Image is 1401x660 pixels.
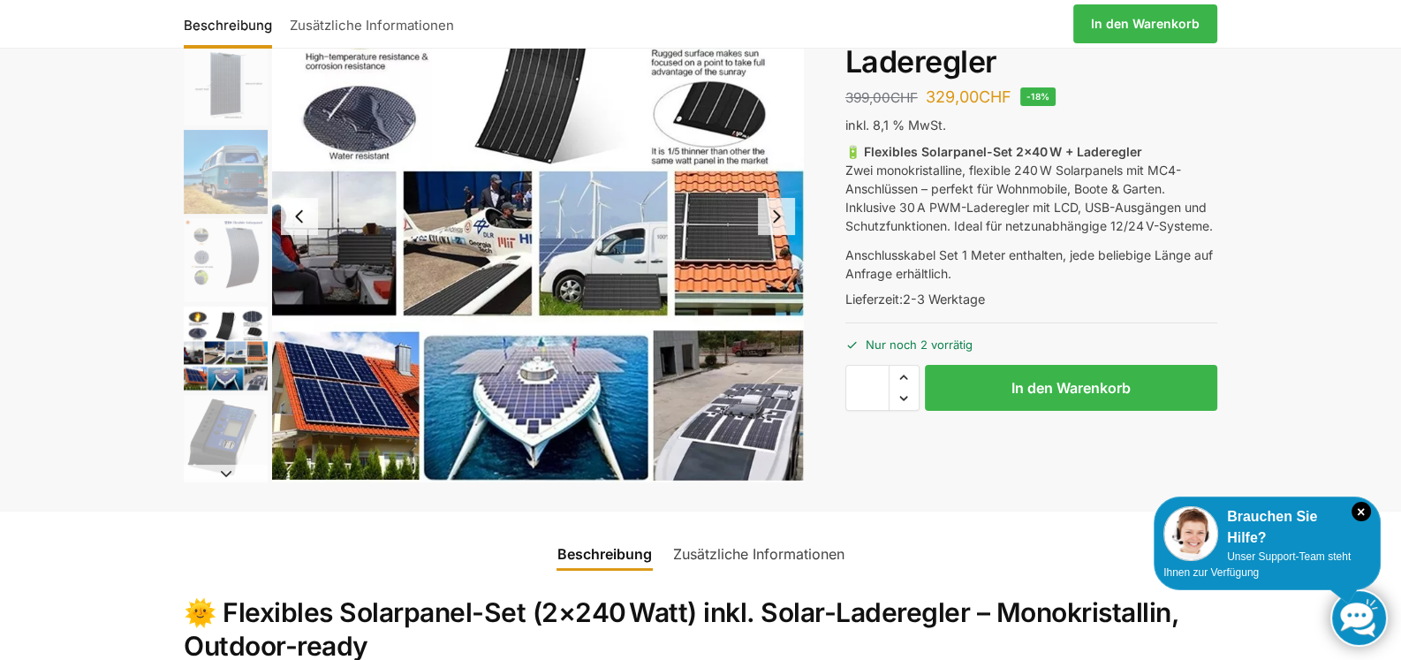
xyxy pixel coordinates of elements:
bdi: 329,00 [926,87,1011,106]
img: Customer service [1163,506,1218,561]
a: In den Warenkorb [1073,4,1217,43]
span: inkl. 8,1 % MwSt. [845,118,946,133]
span: Reduce quantity [890,387,919,410]
i: Schließen [1352,502,1371,521]
a: Zusätzliche Informationen [281,3,463,45]
img: Flexibel in allen Bereichen [184,307,268,391]
button: Previous slide [281,198,318,235]
span: Unser Support-Team steht Ihnen zur Verfügung [1163,550,1351,579]
span: Increase quantity [890,366,919,389]
strong: 🔋 Flexibles Solarpanel-Set 2×40 W + Laderegler [845,144,1142,159]
iframe: Sicherer Rahmen für schnelle Bezahlvorgänge [842,421,1221,471]
span: CHF [979,87,1011,106]
img: Flexibles Solarmodul 120 watt [184,42,268,125]
li: 5 / 9 [179,304,268,392]
input: Produktmenge [845,365,890,411]
p: Nur noch 2 vorrätig [845,322,1217,353]
li: 6 / 9 [179,392,268,481]
a: Beschreibung [184,3,281,45]
a: Zusätzliche Informationen [663,533,855,575]
li: 4 / 9 [179,216,268,304]
span: -18% [1020,87,1056,106]
a: Beschreibung [547,533,663,575]
bdi: 399,00 [845,89,918,106]
button: Next slide [758,198,795,235]
span: Lieferzeit: [845,292,985,307]
div: Brauchen Sie Hilfe? [1163,506,1371,549]
li: 7 / 9 [179,481,268,569]
p: Anschlusskabel Set 1 Meter enthalten, jede beliebige Länge auf Anfrage erhältlich. [845,246,1217,283]
li: 3 / 9 [179,127,268,216]
img: Laderegeler [184,395,268,479]
button: Next slide [184,465,268,482]
img: s-l1600 (4) [184,218,268,302]
span: CHF [890,89,918,106]
img: Flexibel unendlich viele Einsatzmöglichkeiten [184,130,268,214]
li: 2 / 9 [179,39,268,127]
button: In den Warenkorb [925,365,1217,411]
span: 2-3 Werktage [903,292,985,307]
p: Zwei monokristalline, flexible 240 W Solarpanels mit MC4-Anschlüssen – perfekt für Wohnmobile, Bo... [845,142,1217,235]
